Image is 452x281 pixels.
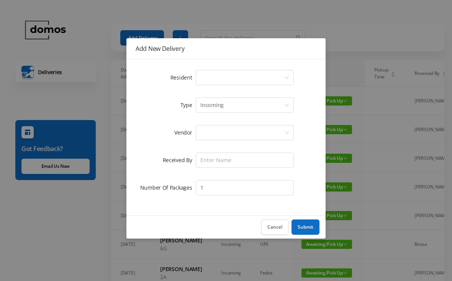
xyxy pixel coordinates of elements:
[261,219,288,235] button: Cancel
[136,44,316,53] div: Add New Delivery
[285,130,289,136] i: icon: down
[170,74,196,81] label: Resident
[163,156,196,164] label: Received By
[292,219,319,235] button: Submit
[136,68,316,197] form: Add New Delivery
[285,75,289,81] i: icon: down
[174,129,196,136] label: Vendor
[285,103,289,108] i: icon: down
[180,101,196,109] label: Type
[140,184,196,191] label: Number Of Packages
[200,98,224,112] div: Incoming
[196,153,294,168] input: Enter Name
